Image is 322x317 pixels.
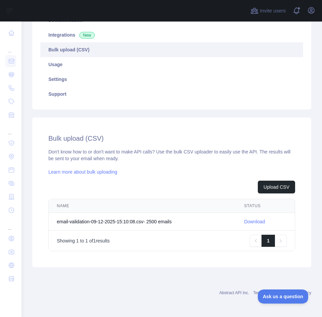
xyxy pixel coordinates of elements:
[261,235,275,247] a: 1
[49,199,236,213] th: NAME
[219,290,249,295] a: Abstract API Inc.
[260,7,286,15] span: Invite users
[253,290,282,295] a: Terms of service
[93,238,96,243] span: 1
[40,72,303,87] a: Settings
[40,87,303,101] a: Support
[5,122,16,136] div: ...
[48,148,295,251] div: Don't know how to or don't want to make API calls? Use the bulk CSV uploader to easily use the AP...
[40,28,303,42] a: Integrations New
[250,235,287,247] nav: Pagination
[76,238,79,243] span: 1
[5,218,16,231] div: ...
[40,57,303,72] a: Usage
[49,213,236,231] td: email-validation-09-12-2025-15:10:08.csv - 2500 email s
[57,237,110,244] p: Showing to of results
[236,199,295,213] th: STATUS
[79,32,95,39] span: New
[244,219,265,224] a: Download
[249,5,287,16] button: Invite users
[40,42,303,57] a: Bulk upload (CSV)
[258,289,309,304] iframe: Toggle Customer Support
[48,134,295,143] h2: Bulk upload (CSV)
[85,238,88,243] span: 1
[5,40,16,54] div: ...
[258,181,295,193] button: Upload CSV
[48,169,117,175] a: Learn more about bulk uploading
